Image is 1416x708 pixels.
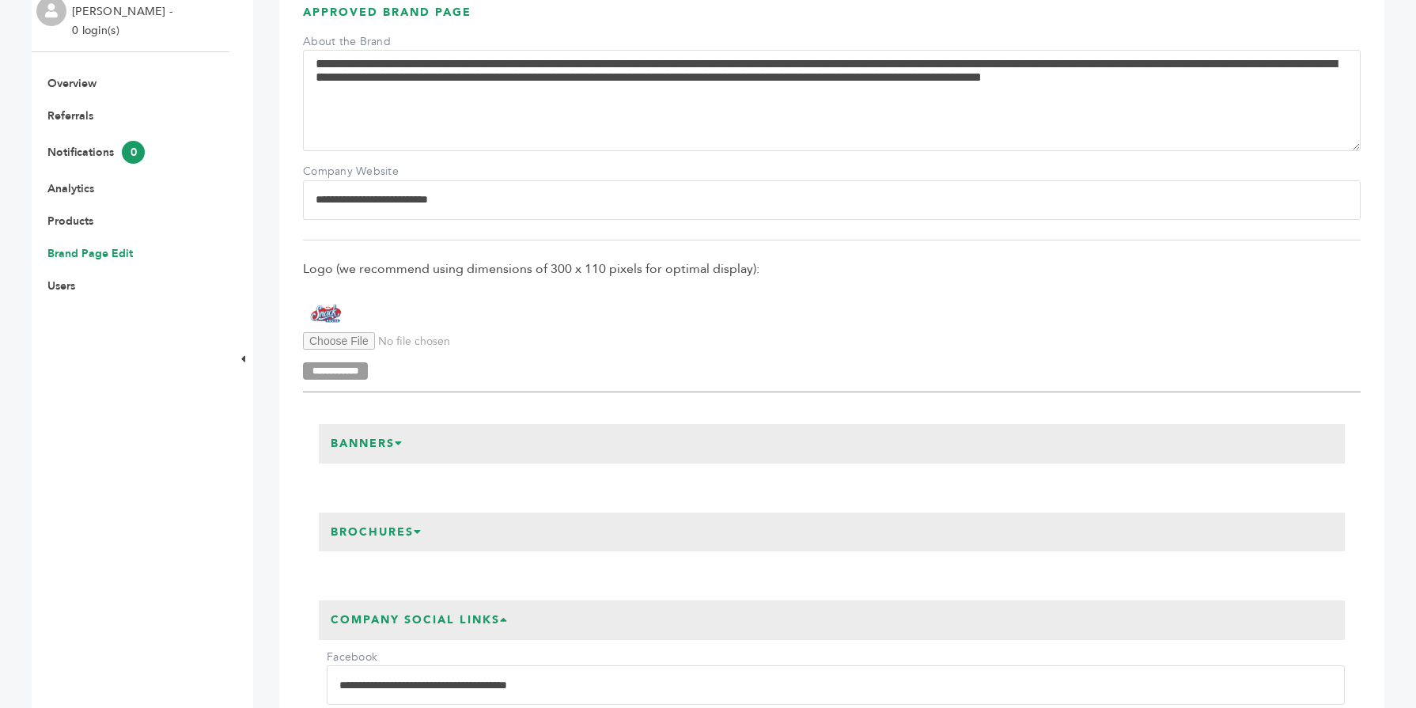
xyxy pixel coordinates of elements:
a: Users [47,278,75,293]
h3: APPROVED BRAND PAGE [303,5,1361,32]
img: Snack House Foods [303,295,350,331]
a: Brand Page Edit [47,246,133,261]
a: Analytics [47,181,94,196]
label: Facebook [327,649,437,665]
label: About the Brand [303,34,414,50]
span: 0 [122,141,145,164]
a: Referrals [47,108,93,123]
a: Overview [47,76,97,91]
h3: Banners [319,424,415,464]
h3: Brochures [319,513,434,552]
a: Products [47,214,93,229]
h3: Company Social Links [319,600,521,640]
li: [PERSON_NAME] - 0 login(s) [72,2,176,40]
a: Notifications0 [47,145,145,160]
label: Company Website [303,164,414,180]
span: Logo (we recommend using dimensions of 300 x 110 pixels for optimal display): [303,260,1361,278]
